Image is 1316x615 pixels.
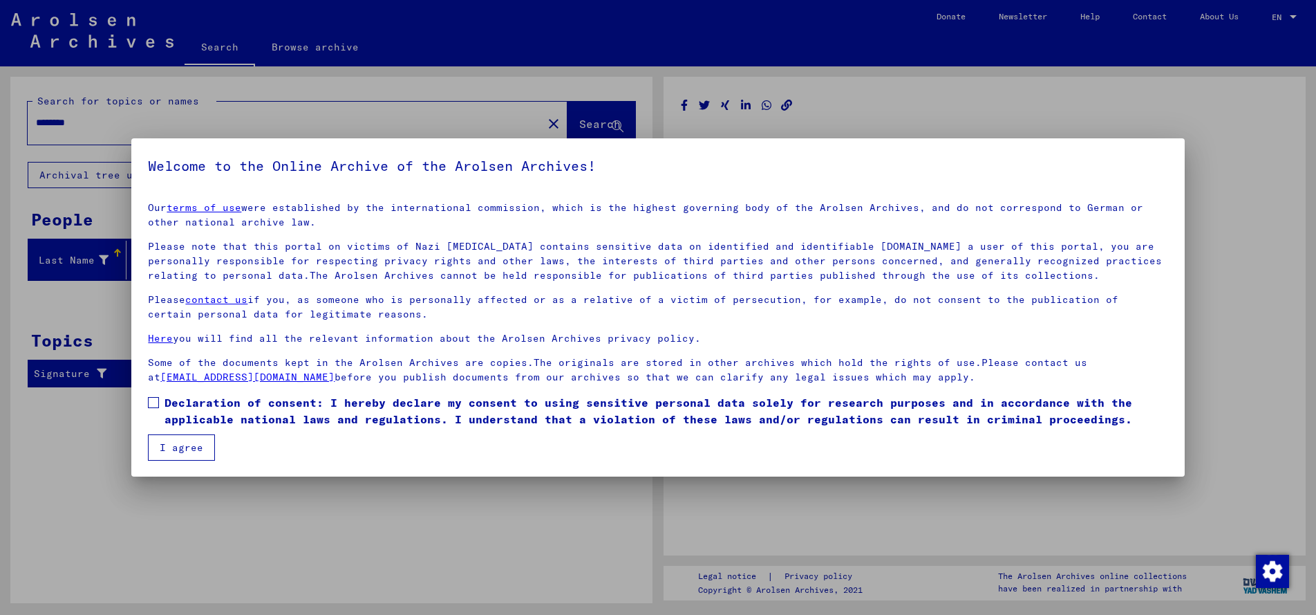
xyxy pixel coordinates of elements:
[148,155,1167,177] h5: Welcome to the Online Archive of the Arolsen Archives!
[167,201,241,214] a: terms of use
[1256,555,1289,588] img: Change consent
[148,293,1167,322] p: Please if you, as someone who is personally affected or as a relative of a victim of persecution,...
[148,331,1167,346] p: you will find all the relevant information about the Arolsen Archives privacy policy.
[164,394,1167,428] span: Declaration of consent: I hereby declare my consent to using sensitive personal data solely for r...
[148,434,215,461] button: I agree
[148,332,173,345] a: Here
[160,371,335,383] a: [EMAIL_ADDRESS][DOMAIN_NAME]
[185,293,247,306] a: contact us
[148,239,1167,283] p: Please note that this portal on victims of Nazi [MEDICAL_DATA] contains sensitive data on identif...
[148,201,1167,230] p: Our were established by the international commission, which is the highest governing body of the ...
[148,356,1167,385] p: Some of the documents kept in the Arolsen Archives are copies.The originals are stored in other a...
